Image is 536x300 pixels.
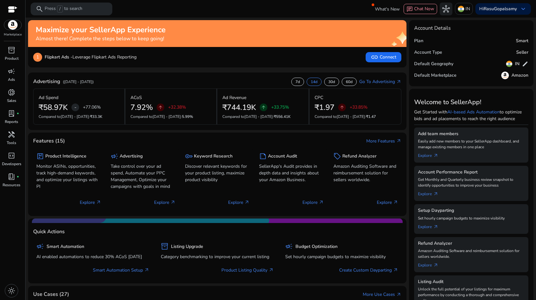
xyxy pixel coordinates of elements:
b: Flipkart Ads - [45,54,72,60]
p: SellerApp's Audit provides in depth data and insights about your Amazon Business. [259,163,324,183]
p: Compared to : [315,114,396,119]
span: arrow_outward [170,200,175,205]
p: Get Started with to optimize bids and ad placements to reach the right audience [414,109,528,122]
span: keyboard_arrow_down [519,5,527,13]
span: key [185,152,193,160]
h5: Product Intelligence [45,154,86,159]
p: Discover relevant keywords for your product listing, maximize product visibility [185,163,250,183]
button: linkConnect [366,52,401,62]
span: What's New [375,4,400,15]
p: Hi [479,7,517,11]
p: Press to search [45,5,82,12]
span: link [371,53,378,61]
span: edit [522,61,528,67]
h5: Account Type [414,50,442,55]
p: 7d [295,79,300,84]
span: arrow_outward [319,200,324,205]
h4: Advertising [33,79,60,85]
span: sell [333,152,341,160]
p: 14d [311,79,317,84]
span: summarize [259,152,267,160]
b: RasuGopalsamy [484,6,517,12]
span: search [36,5,43,13]
span: ₹33.3K [90,114,102,119]
p: Ad Spend [39,94,58,101]
a: Go To Advertisingarrow_outward [359,78,401,85]
span: arrow_outward [396,292,401,297]
span: arrow_outward [393,200,398,205]
p: Ads [8,77,15,82]
span: - [74,104,77,111]
p: Compared to : [130,114,212,119]
span: code_blocks [8,152,15,159]
span: arrow_outward [433,224,438,229]
span: arrow_outward [244,200,249,205]
p: +77.06% [83,105,101,110]
h2: ₹58.97K [39,103,68,112]
span: campaign [36,242,44,250]
a: Explorearrow_outward [418,221,443,230]
span: Chat Now [414,6,434,12]
h4: Account Details [414,25,451,31]
img: amazon.svg [501,72,509,79]
span: fiber_manual_record [17,112,19,115]
h5: Plan [414,38,423,44]
a: Smart Automation Setup [93,267,149,273]
span: 5.99% [182,114,193,119]
button: hub [440,3,452,15]
h3: Welcome to SellerApp! [414,98,528,106]
img: amazon.svg [4,20,21,30]
h2: Maximize your SellerApp Experience [36,25,166,35]
h2: ₹744.19K [222,103,256,112]
span: [DATE] - [DATE] [61,114,89,119]
h5: Keyword Research [194,154,233,159]
a: More Use Casesarrow_outward [363,291,401,298]
span: [DATE] - [DATE] [337,114,365,119]
p: Take control over your ad spend, Automate your PPC Management, Optimize your campaigns with goals... [111,163,175,190]
span: Connect [371,53,396,61]
span: lab_profile [8,110,15,117]
span: ₹1.47 [366,114,376,119]
span: hub [442,5,450,13]
span: arrow_outward [269,267,274,273]
p: +33.75% [271,105,289,110]
span: campaign [285,242,293,250]
p: 1 [33,53,42,62]
p: Explore [228,199,249,206]
p: Amazon Auditing Software and reimbursement solution for sellers worldwide. [418,248,525,259]
span: arrow_upward [339,105,345,110]
span: campaign [8,67,15,75]
a: AI-based Ads Automation [447,109,500,115]
span: arrow_outward [396,79,401,84]
h5: Advertising [120,154,143,159]
p: Amazon Auditing Software and reimbursement solution for sellers worldwide. [333,163,398,183]
p: Reports [5,119,18,125]
p: +33.85% [350,105,368,110]
span: arrow_outward [96,200,101,205]
span: arrow_outward [396,138,401,143]
h5: Account Audit [268,154,297,159]
h4: Quick Actions [33,229,65,235]
span: book_4 [8,173,15,181]
p: Explore [154,199,175,206]
span: inventory_2 [8,46,15,54]
p: IN [465,3,470,14]
p: Developers [2,161,21,167]
h4: Use Cases (27) [33,291,69,297]
span: arrow_outward [433,263,438,268]
a: Create Custom Dayparting [339,267,398,273]
h5: Add team members [418,131,525,137]
a: Explorearrow_outward [418,150,443,159]
span: donut_small [8,88,15,96]
h5: Smart [516,38,528,44]
p: Easily add new members to your SellerApp dashboard, and manage existing members in one place [418,138,525,150]
p: Compared to : [39,114,119,119]
h5: Listing Audit [418,279,525,285]
p: Compared to : [222,114,303,119]
img: in.svg [506,61,512,67]
a: Explorearrow_outward [418,188,443,197]
p: Explore [302,199,324,206]
h5: Amazon [511,73,528,78]
span: arrow_upward [158,105,163,110]
p: ([DATE] - [DATE]) [63,79,94,85]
